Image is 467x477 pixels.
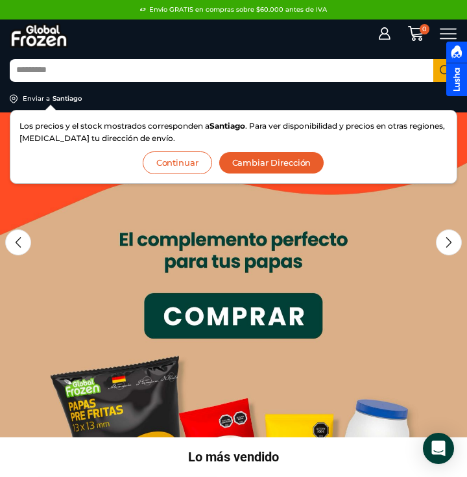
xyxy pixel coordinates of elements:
div: Previous slide [5,229,31,255]
strong: Santiago [210,121,245,131]
div: Enviar a [23,94,50,103]
a: 0 [401,25,429,42]
div: Next slide [436,229,462,255]
p: Los precios y el stock mostrados corresponden a . Para ver disponibilidad y precios en otras regi... [19,120,448,144]
button: Cambiar Dirección [219,151,325,174]
img: address-field-icon.svg [10,94,23,103]
div: Open Intercom Messenger [423,433,454,464]
span: 0 [420,24,430,34]
div: Santiago [53,94,82,103]
button: Continuar [143,151,212,174]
